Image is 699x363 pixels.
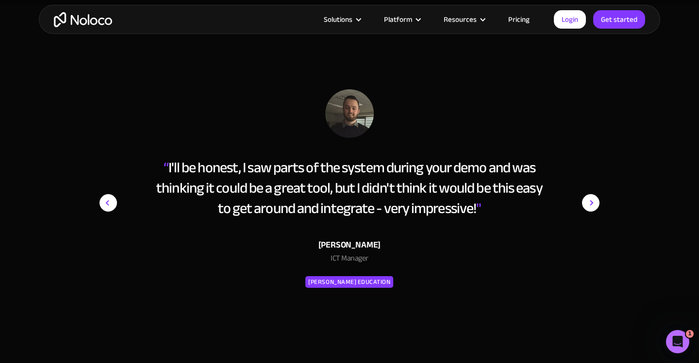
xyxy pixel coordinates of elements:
div: [PERSON_NAME] Education [308,276,390,288]
div: Solutions [324,13,352,26]
iframe: Intercom live chat [666,330,689,353]
div: ICT Manager [151,252,548,269]
span: 1 [686,330,694,338]
div: [PERSON_NAME] [151,238,548,252]
div: I'll be honest, I saw parts of the system during your demo and was thinking it could be a great t... [151,157,548,218]
div: 12 of 15 [100,89,599,289]
div: Resources [444,13,477,26]
span: “ [164,154,168,181]
div: Resources [432,13,496,26]
div: Solutions [312,13,372,26]
div: next slide [561,89,599,350]
div: previous slide [100,89,138,350]
div: Platform [372,13,432,26]
div: Platform [384,13,412,26]
a: Pricing [496,13,542,26]
a: Get started [593,10,645,29]
a: Login [554,10,586,29]
span: " [476,195,481,222]
a: home [54,12,112,27]
div: carousel [100,89,599,350]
